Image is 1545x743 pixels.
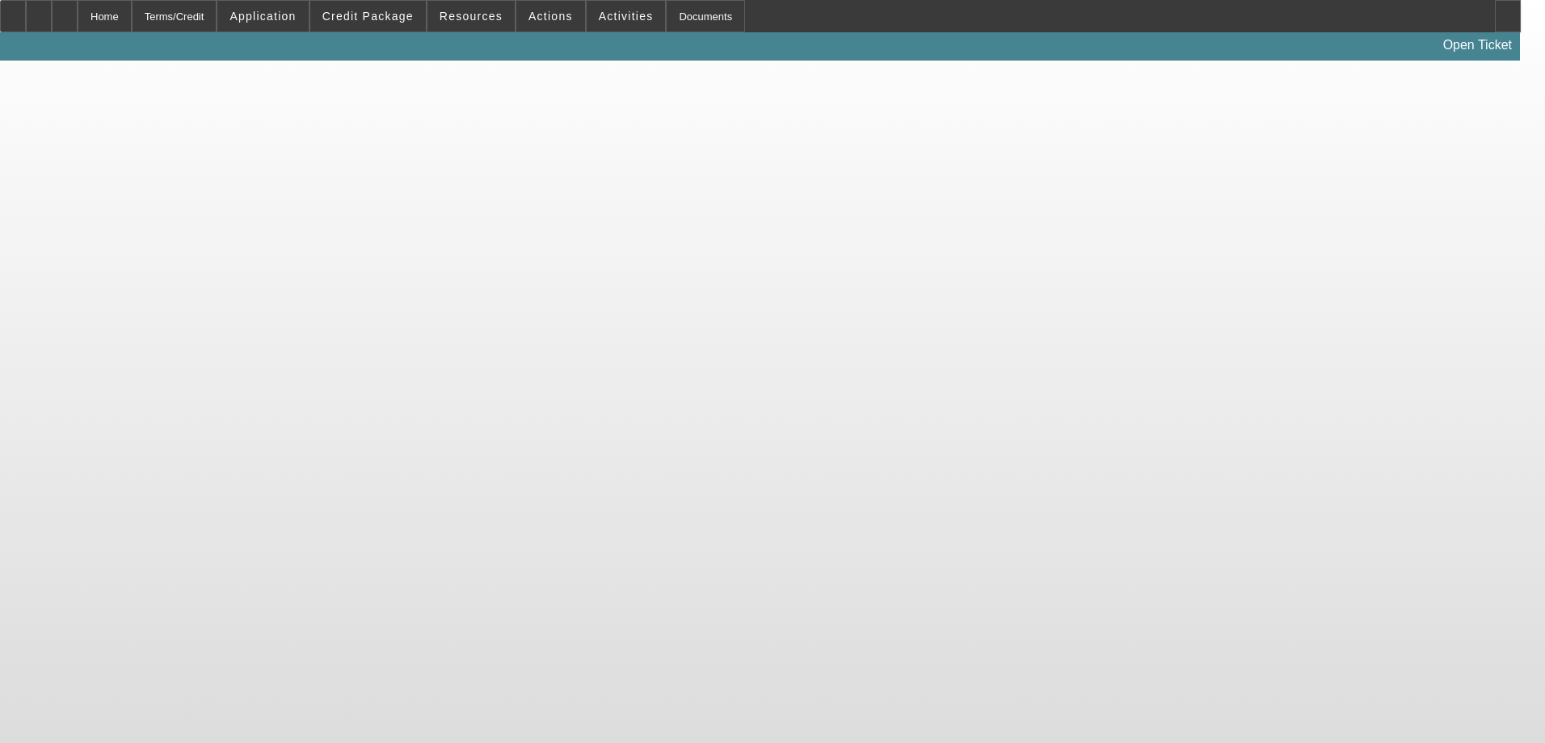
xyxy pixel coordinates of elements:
button: Resources [427,1,515,31]
button: Activities [587,1,666,31]
button: Actions [516,1,585,31]
button: Credit Package [310,1,426,31]
span: Actions [528,10,573,23]
span: Resources [440,10,503,23]
a: Open Ticket [1437,31,1518,59]
span: Credit Package [322,10,414,23]
span: Activities [599,10,654,23]
button: Application [217,1,308,31]
span: Application [229,10,296,23]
